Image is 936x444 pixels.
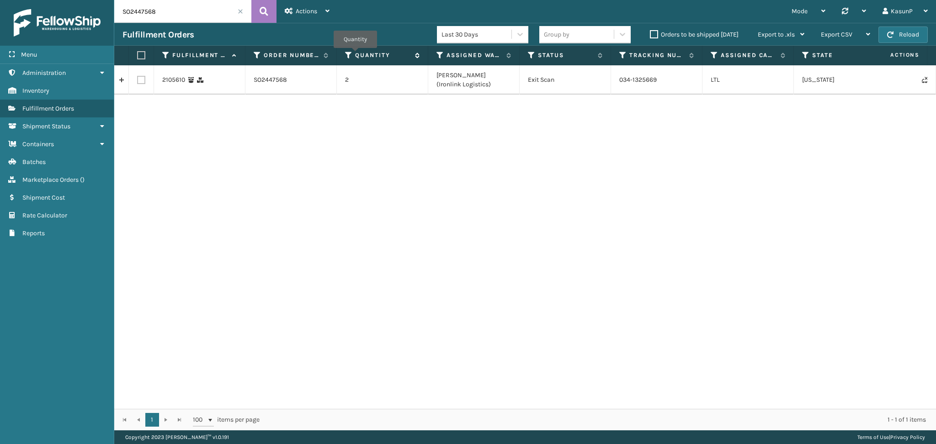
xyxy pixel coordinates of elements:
span: Export CSV [821,31,852,38]
p: Copyright 2023 [PERSON_NAME]™ v 1.0.191 [125,430,229,444]
label: Fulfillment Order Id [172,51,228,59]
span: 100 [193,415,207,424]
span: Administration [22,69,66,77]
span: Batches [22,158,46,166]
a: Privacy Policy [890,434,925,440]
span: items per page [193,413,260,427]
span: Rate Calculator [22,211,67,219]
span: Marketplace Orders [22,176,79,184]
span: Shipment Cost [22,194,65,201]
span: Reports [22,229,45,237]
div: | [857,430,925,444]
span: Shipment Status [22,122,70,130]
td: 034-1325669 [611,65,702,95]
span: Fulfillment Orders [22,105,74,112]
label: Quantity [355,51,410,59]
label: State [812,51,867,59]
td: LTL [702,65,794,95]
div: Group by [544,30,569,39]
td: 2 [337,65,428,95]
span: Mode [792,7,808,15]
span: Menu [21,51,37,58]
span: ( ) [80,176,85,184]
span: Inventory [22,87,49,95]
td: Exit Scan [520,65,611,95]
a: Terms of Use [857,434,889,440]
label: Assigned Warehouse [447,51,502,59]
td: [PERSON_NAME] (Ironlink Logistics) [428,65,520,95]
label: Tracking Number [629,51,685,59]
h3: Fulfillment Orders [122,29,194,40]
label: Orders to be shipped [DATE] [650,31,739,38]
div: Last 30 Days [441,30,512,39]
td: [US_STATE] [794,65,885,95]
a: 2105610 [162,75,185,85]
img: logo [14,9,101,37]
label: Assigned Carrier Service [721,51,776,59]
i: Never Shipped [922,77,927,83]
div: 1 - 1 of 1 items [272,415,926,424]
a: 1 [145,413,159,427]
a: SO2447568 [254,75,287,85]
span: Actions [296,7,317,15]
span: Actions [862,48,925,63]
label: Order Number [264,51,319,59]
span: Export to .xls [758,31,795,38]
label: Status [538,51,593,59]
button: Reload [878,26,928,43]
span: Containers [22,140,54,148]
